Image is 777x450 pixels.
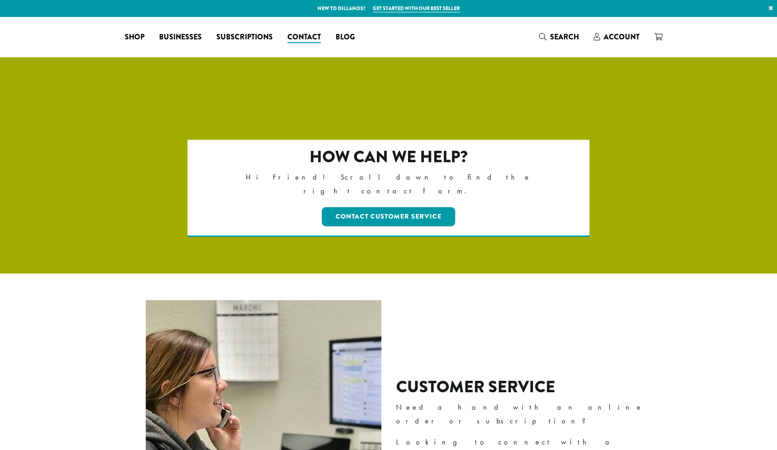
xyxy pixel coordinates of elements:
[532,29,586,44] a: Search
[336,32,355,43] span: Blog
[287,32,321,43] span: Contact
[373,5,460,12] a: Get started with our best seller
[125,32,144,43] span: Shop
[227,170,550,198] p: Hi Friend! Scroll down to find the right contact form.
[604,32,639,42] span: Account
[227,147,550,167] h2: How can we help?
[322,207,455,226] a: Contact Customer Service
[159,32,202,43] span: Businesses
[216,32,273,43] span: Subscriptions
[550,32,579,42] span: Search
[396,377,657,397] h2: Customer Service
[117,30,152,44] a: Shop
[396,401,657,428] p: Need a hand with an online order or subscription?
